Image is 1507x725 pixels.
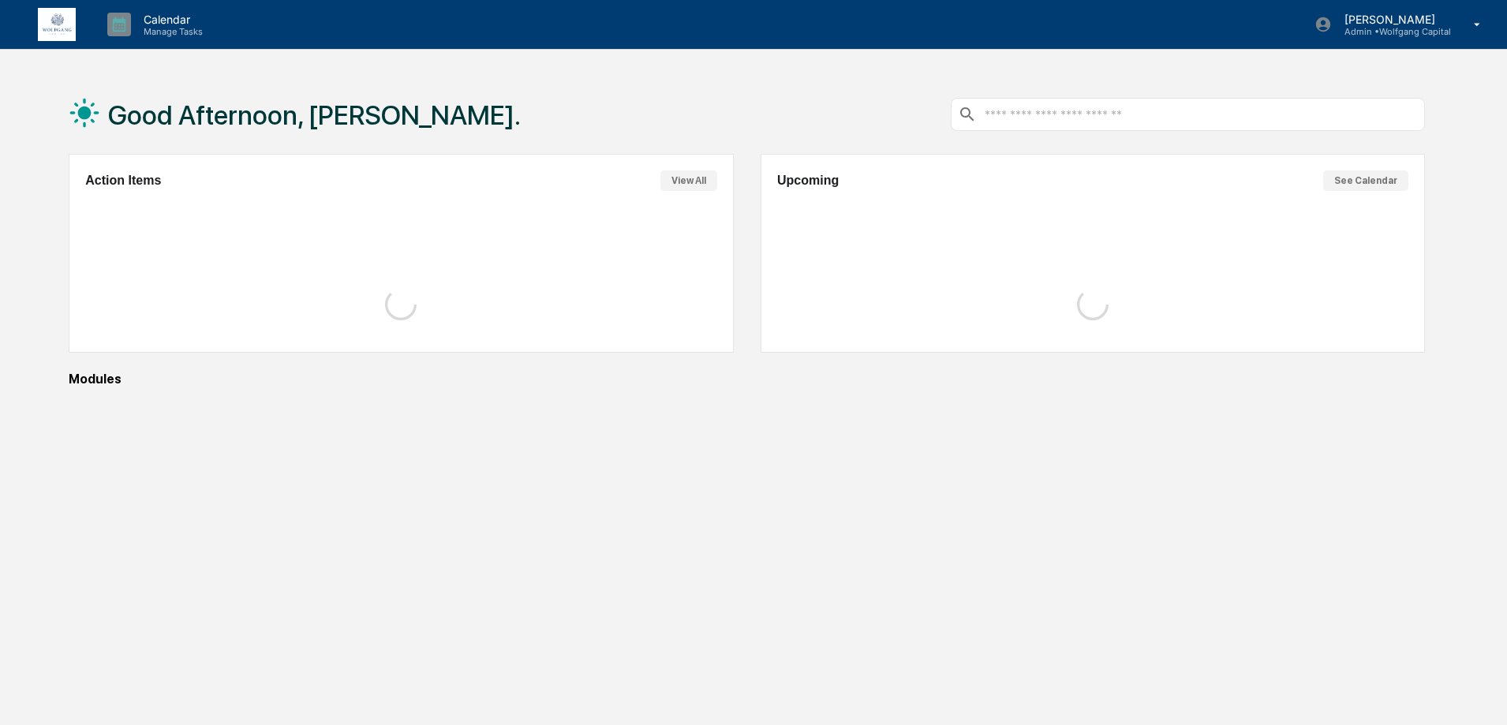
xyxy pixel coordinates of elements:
[69,372,1425,387] div: Modules
[85,174,161,188] h2: Action Items
[108,99,521,131] h1: Good Afternoon, [PERSON_NAME].
[777,174,839,188] h2: Upcoming
[131,13,211,26] p: Calendar
[660,170,717,191] button: View All
[1332,13,1451,26] p: [PERSON_NAME]
[1332,26,1451,37] p: Admin • Wolfgang Capital
[38,8,76,42] img: logo
[131,26,211,37] p: Manage Tasks
[1323,170,1408,191] button: See Calendar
